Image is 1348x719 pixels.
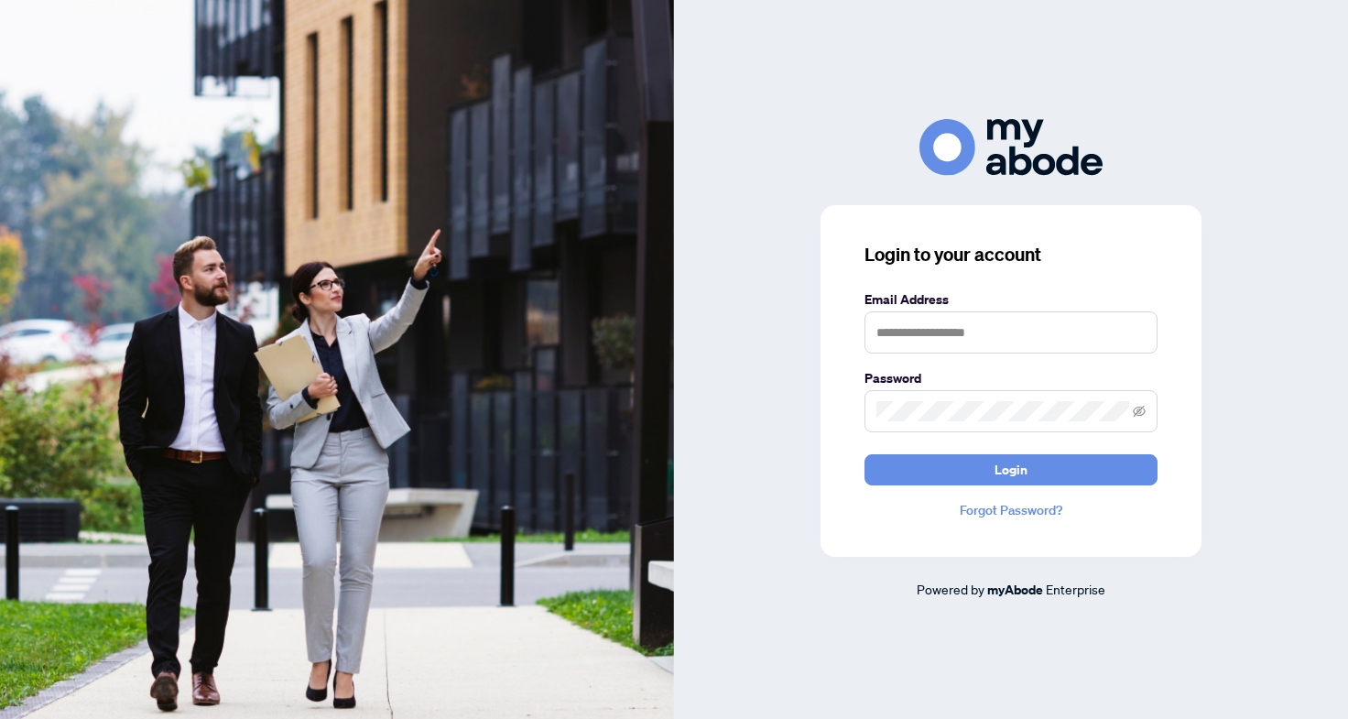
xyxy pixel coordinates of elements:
[864,289,1158,310] label: Email Address
[864,242,1158,267] h3: Login to your account
[864,500,1158,520] a: Forgot Password?
[917,581,984,597] span: Powered by
[864,368,1158,388] label: Password
[1133,405,1146,418] span: eye-invisible
[987,580,1043,600] a: myAbode
[919,119,1103,175] img: ma-logo
[1046,581,1105,597] span: Enterprise
[995,455,1027,485] span: Login
[864,454,1158,485] button: Login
